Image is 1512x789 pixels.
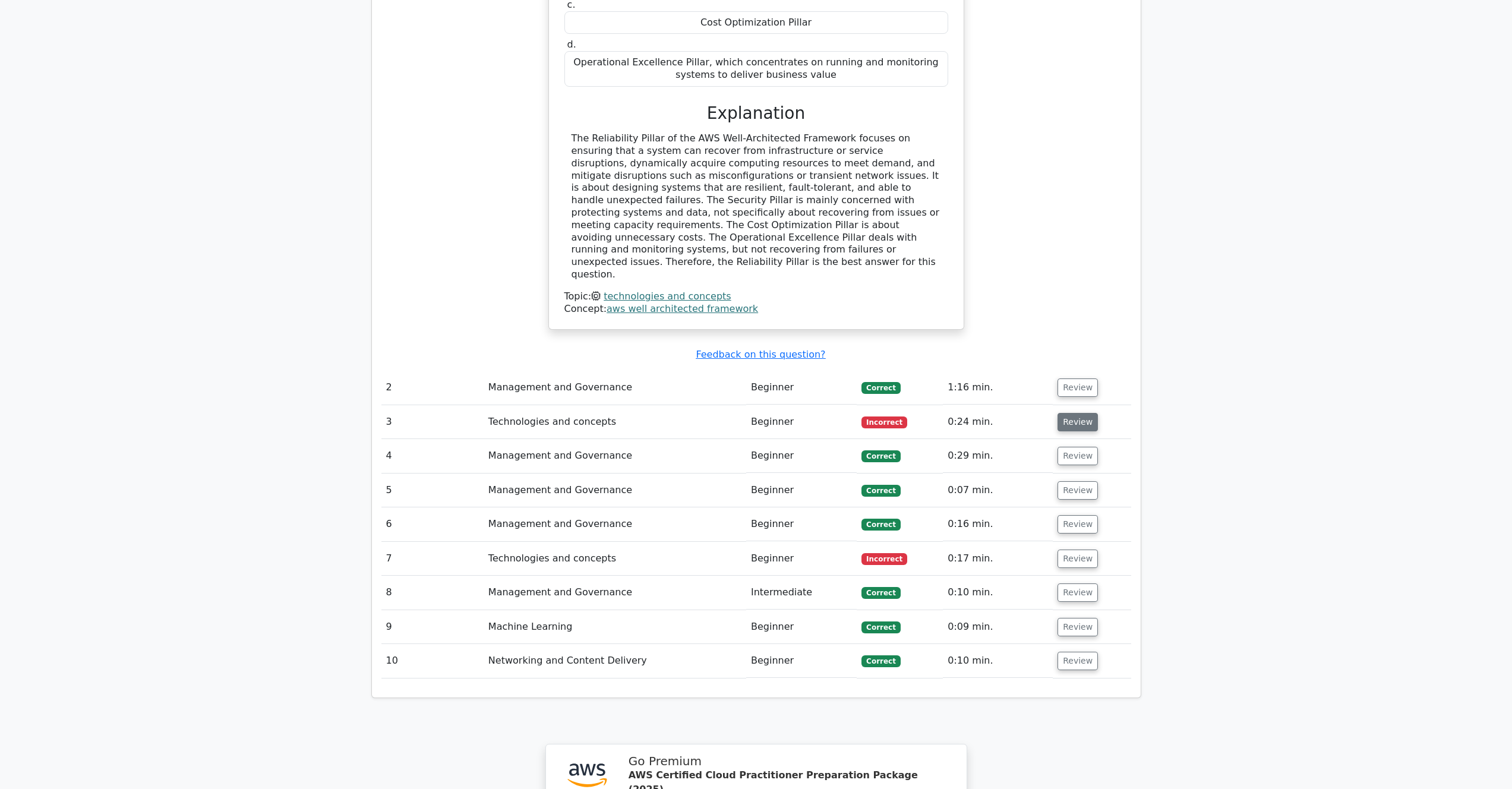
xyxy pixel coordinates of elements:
h3: Explanation [572,103,941,124]
td: Beginner [746,542,857,576]
td: Machine Learning [484,610,746,644]
a: aws well architected framework [607,303,758,314]
button: Review [1058,652,1098,670]
td: 5 [381,474,484,507]
button: Review [1058,583,1098,602]
td: Management and Governance [484,474,746,507]
td: 0:10 min. [943,644,1053,678]
td: Beginner [746,371,857,405]
td: 0:16 min. [943,507,1053,541]
td: 0:24 min. [943,405,1053,439]
td: Beginner [746,439,857,473]
td: 4 [381,439,484,473]
span: d. [567,39,576,50]
td: Management and Governance [484,371,746,405]
span: Incorrect [861,416,907,428]
span: Correct [861,450,900,462]
td: 7 [381,542,484,576]
span: Correct [861,519,900,531]
a: technologies and concepts [604,291,731,302]
td: Beginner [746,405,857,439]
td: 0:29 min. [943,439,1053,473]
td: 0:07 min. [943,474,1053,507]
td: Technologies and concepts [484,405,746,439]
div: Operational Excellence Pillar, which concentrates on running and monitoring systems to deliver bu... [564,51,948,87]
td: Technologies and concepts [484,542,746,576]
td: 1:16 min. [943,371,1053,405]
td: 6 [381,507,484,541]
td: 2 [381,371,484,405]
button: Review [1058,481,1098,500]
button: Review [1058,413,1098,431]
span: Correct [861,382,900,394]
span: Correct [861,621,900,633]
div: Cost Optimization Pillar [564,11,948,34]
td: Management and Governance [484,439,746,473]
td: 0:10 min. [943,576,1053,610]
div: Concept: [564,303,948,315]
button: Review [1058,515,1098,534]
button: Review [1058,378,1098,397]
a: Feedback on this question? [696,349,825,360]
td: 0:17 min. [943,542,1053,576]
td: Intermediate [746,576,857,610]
td: 8 [381,576,484,610]
span: Incorrect [861,553,907,565]
td: Management and Governance [484,507,746,541]
td: Management and Governance [484,576,746,610]
div: The Reliability Pillar of the AWS Well-Architected Framework focuses on ensuring that a system ca... [572,132,941,281]
span: Correct [861,655,900,667]
td: 3 [381,405,484,439]
td: Beginner [746,610,857,644]
button: Review [1058,550,1098,568]
button: Review [1058,447,1098,465]
td: Beginner [746,474,857,507]
td: 0:09 min. [943,610,1053,644]
span: Correct [861,485,900,497]
button: Review [1058,618,1098,636]
td: Beginner [746,644,857,678]
td: 10 [381,644,484,678]
td: 9 [381,610,484,644]
div: Topic: [564,291,948,303]
td: Beginner [746,507,857,541]
span: Correct [861,587,900,599]
td: Networking and Content Delivery [484,644,746,678]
